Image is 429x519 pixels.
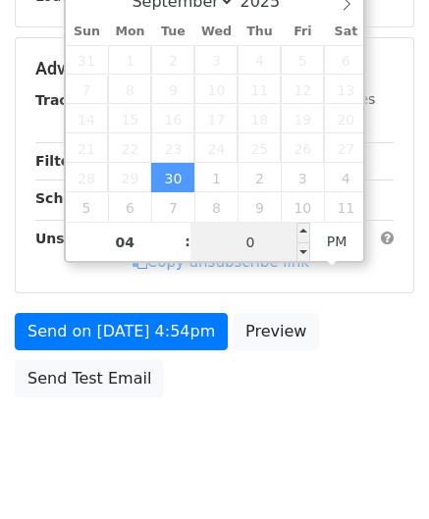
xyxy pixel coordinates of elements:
[238,45,281,75] span: September 4, 2025
[310,222,364,261] span: Click to toggle
[15,313,228,350] a: Send on [DATE] 4:54pm
[281,163,324,192] span: October 3, 2025
[185,222,190,261] span: :
[194,75,238,104] span: September 10, 2025
[66,26,109,38] span: Sun
[151,192,194,222] span: October 7, 2025
[108,26,151,38] span: Mon
[324,26,367,38] span: Sat
[238,133,281,163] span: September 25, 2025
[324,133,367,163] span: September 27, 2025
[194,133,238,163] span: September 24, 2025
[281,192,324,222] span: October 10, 2025
[331,425,429,519] iframe: Chat Widget
[238,75,281,104] span: September 11, 2025
[194,163,238,192] span: October 1, 2025
[194,104,238,133] span: September 17, 2025
[233,313,319,350] a: Preview
[194,192,238,222] span: October 8, 2025
[151,26,194,38] span: Tue
[66,223,186,262] input: Hour
[35,153,85,169] strong: Filters
[35,231,132,246] strong: Unsubscribe
[66,104,109,133] span: September 14, 2025
[151,45,194,75] span: September 2, 2025
[151,104,194,133] span: September 16, 2025
[194,45,238,75] span: September 3, 2025
[324,163,367,192] span: October 4, 2025
[324,192,367,222] span: October 11, 2025
[133,253,309,271] a: Copy unsubscribe link
[15,360,164,397] a: Send Test Email
[281,75,324,104] span: September 12, 2025
[66,133,109,163] span: September 21, 2025
[281,104,324,133] span: September 19, 2025
[151,133,194,163] span: September 23, 2025
[108,192,151,222] span: October 6, 2025
[108,104,151,133] span: September 15, 2025
[238,26,281,38] span: Thu
[66,192,109,222] span: October 5, 2025
[324,75,367,104] span: September 13, 2025
[194,26,238,38] span: Wed
[324,45,367,75] span: September 6, 2025
[151,75,194,104] span: September 9, 2025
[108,163,151,192] span: September 29, 2025
[35,190,106,206] strong: Schedule
[238,163,281,192] span: October 2, 2025
[281,45,324,75] span: September 5, 2025
[66,45,109,75] span: August 31, 2025
[324,104,367,133] span: September 20, 2025
[108,45,151,75] span: September 1, 2025
[190,223,310,262] input: Minute
[35,58,394,79] h5: Advanced
[281,26,324,38] span: Fri
[35,92,101,108] strong: Tracking
[66,75,109,104] span: September 7, 2025
[151,163,194,192] span: September 30, 2025
[66,163,109,192] span: September 28, 2025
[108,75,151,104] span: September 8, 2025
[281,133,324,163] span: September 26, 2025
[238,104,281,133] span: September 18, 2025
[108,133,151,163] span: September 22, 2025
[238,192,281,222] span: October 9, 2025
